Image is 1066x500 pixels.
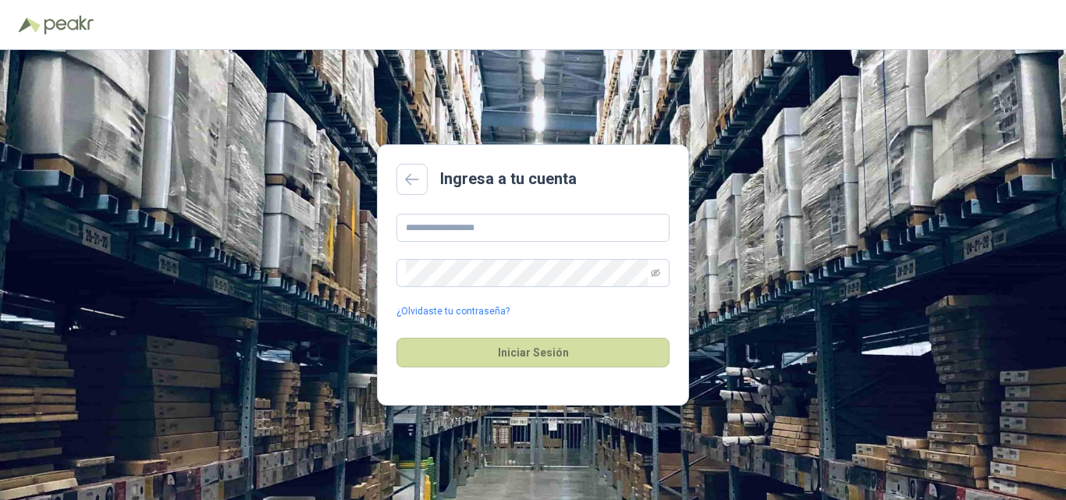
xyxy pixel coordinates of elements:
button: Iniciar Sesión [396,338,670,367]
a: ¿Olvidaste tu contraseña? [396,304,510,319]
img: Peakr [44,16,94,34]
h2: Ingresa a tu cuenta [440,167,577,191]
span: eye-invisible [651,268,660,278]
img: Logo [19,17,41,33]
